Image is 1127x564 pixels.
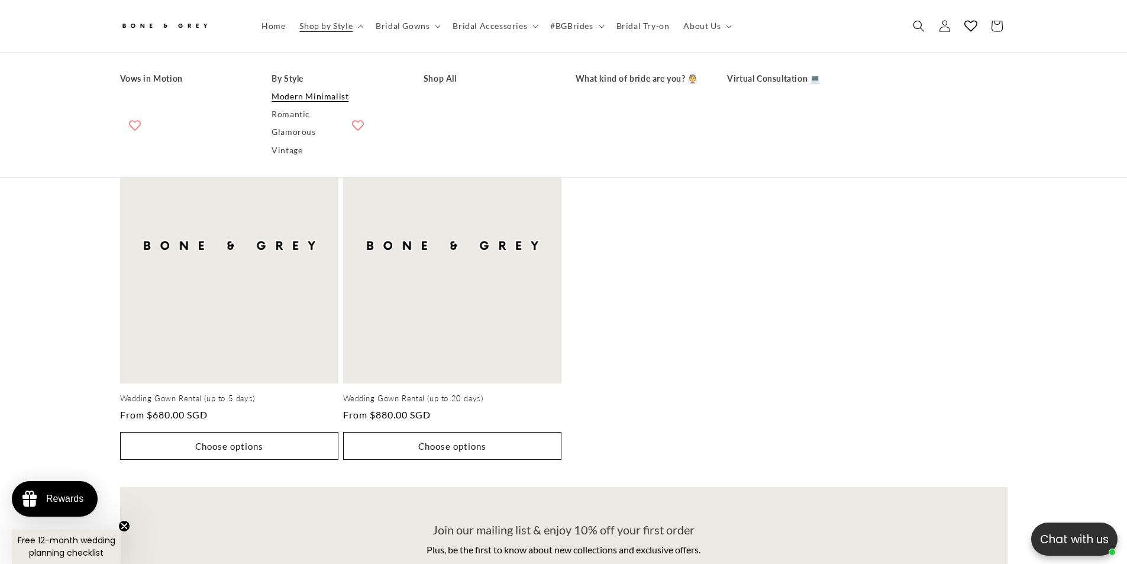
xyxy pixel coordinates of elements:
[1031,531,1118,548] p: Chat with us
[118,520,130,532] button: Close teaser
[120,17,209,36] img: Bone and Grey Bridal
[543,14,609,38] summary: #BGBrides
[123,114,147,137] button: Add to wishlist
[272,105,400,123] a: Romantic
[609,14,677,38] a: Bridal Try-on
[299,21,353,31] span: Shop by Style
[683,21,721,31] span: About Us
[550,21,593,31] span: #BGBrides
[616,21,670,31] span: Bridal Try-on
[906,13,932,39] summary: Search
[115,12,243,40] a: Bone and Grey Bridal
[343,432,561,460] button: Choose options
[346,114,370,137] button: Add to wishlist
[120,70,248,88] a: Vows in Motion
[272,141,400,159] a: Vintage
[676,14,737,38] summary: About Us
[427,544,700,555] span: Plus, be the first to know about new collections and exclusive offers.
[120,432,338,460] button: Choose options
[272,88,400,105] a: Modern Minimalist
[369,14,445,38] summary: Bridal Gowns
[18,534,115,559] span: Free 12-month wedding planning checklist
[272,124,400,141] a: Glamorous
[432,523,695,537] span: Join our mailing list & enjoy 10% off your first order
[576,70,704,88] a: What kind of bride are you? 👰
[46,494,83,504] div: Rewards
[343,394,561,404] a: Wedding Gown Rental (up to 20 days)
[12,530,121,564] div: Free 12-month wedding planning checklistClose teaser
[120,394,338,404] a: Wedding Gown Rental (up to 5 days)
[727,70,855,88] a: Virtual Consultation 💻
[376,21,430,31] span: Bridal Gowns
[1031,523,1118,556] button: Open chatbox
[261,21,285,31] span: Home
[254,14,292,38] a: Home
[453,21,527,31] span: Bridal Accessories
[445,14,543,38] summary: Bridal Accessories
[272,70,400,88] a: By Style
[424,70,552,88] a: Shop All
[292,14,369,38] summary: Shop by Style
